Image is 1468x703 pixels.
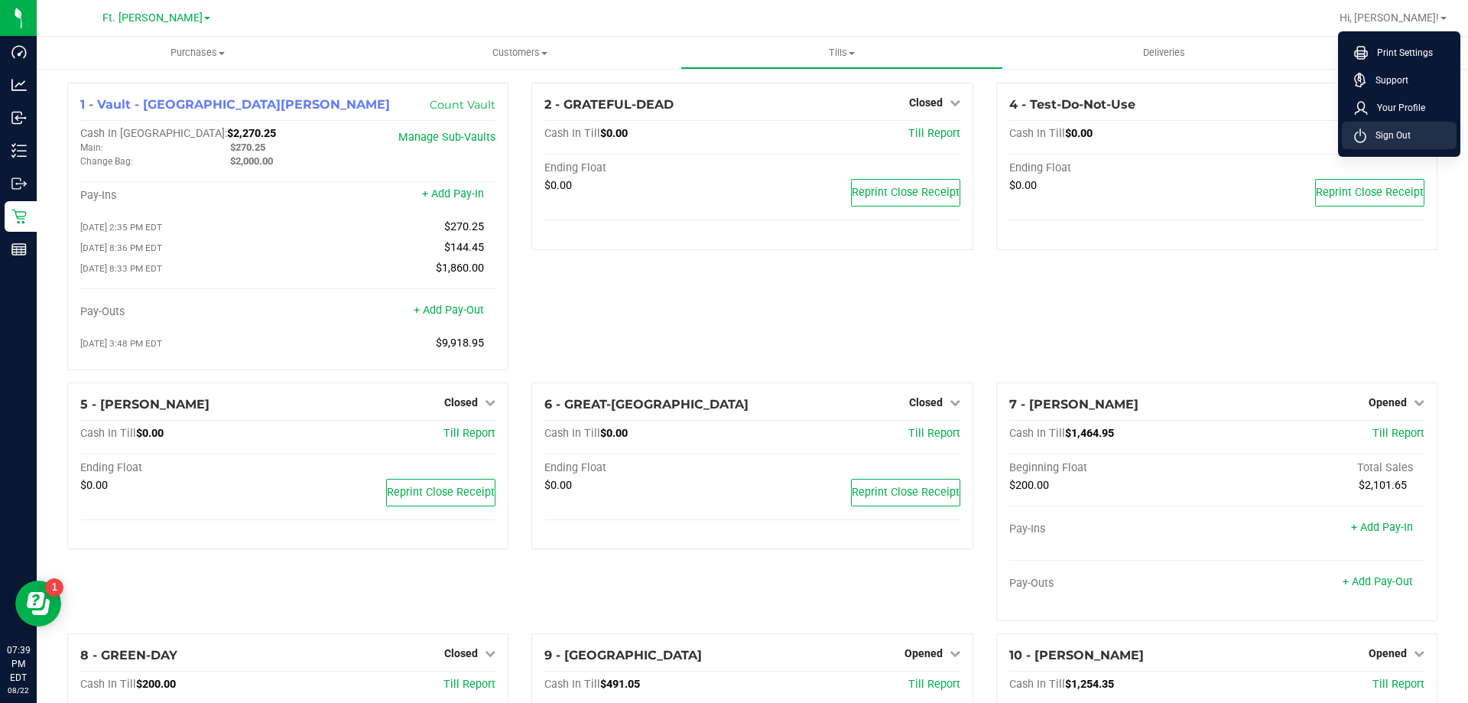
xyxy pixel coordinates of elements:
span: Opened [1369,647,1407,659]
span: Closed [909,396,943,408]
a: Till Report [1372,427,1424,440]
span: Cash In Till [80,678,136,691]
span: 2 - GRATEFUL-DEAD [544,97,674,112]
span: 10 - [PERSON_NAME] [1009,648,1144,662]
a: + Add Pay-Out [414,304,484,317]
span: Deliveries [1122,46,1206,60]
span: $2,000.00 [230,155,273,167]
div: Pay-Outs [1009,577,1217,591]
span: $491.05 [600,678,640,691]
span: Main: [80,142,103,153]
div: Ending Float [1009,161,1217,175]
div: Ending Float [544,161,752,175]
a: Till Report [1372,678,1424,691]
a: Deliveries [1003,37,1325,69]
span: $270.25 [444,220,484,233]
div: Pay-Ins [1009,522,1217,536]
span: Cash In Till [544,427,600,440]
span: Change Bag: [80,156,133,167]
span: $2,101.65 [1359,479,1407,492]
inline-svg: Analytics [11,77,27,93]
span: Till Report [908,427,960,440]
span: Your Profile [1368,100,1425,116]
span: Purchases [37,46,359,60]
span: Print Settings [1368,45,1433,60]
inline-svg: Inbound [11,110,27,125]
span: Reprint Close Receipt [387,486,495,499]
a: Till Report [443,427,495,440]
div: Pay-Outs [80,305,288,319]
inline-svg: Retail [11,209,27,224]
span: Sign Out [1366,128,1411,143]
span: $0.00 [136,427,164,440]
a: Support [1354,73,1450,88]
a: + Add Pay-Out [1343,575,1413,588]
span: $0.00 [544,179,572,192]
span: Customers [359,46,680,60]
span: [DATE] 2:35 PM EDT [80,222,162,233]
div: Total Sales [1216,461,1424,475]
button: Reprint Close Receipt [386,479,495,506]
span: 7 - [PERSON_NAME] [1009,397,1138,412]
span: Cash In Till [1009,678,1065,691]
span: [DATE] 3:48 PM EDT [80,338,162,349]
span: $0.00 [1009,179,1037,192]
div: Beginning Float [1009,461,1217,475]
span: $144.45 [444,241,484,254]
span: 8 - GREEN-DAY [80,648,177,662]
iframe: Resource center unread badge [45,578,63,597]
iframe: Resource center [15,581,61,627]
a: Count Vault [430,98,495,112]
button: Reprint Close Receipt [851,479,960,506]
span: Support [1366,73,1408,88]
span: Hi, [PERSON_NAME]! [1340,11,1439,24]
a: + Add Pay-In [1351,521,1413,534]
span: Closed [909,96,943,109]
span: 4 - Test-Do-Not-Use [1009,97,1135,112]
span: [DATE] 8:36 PM EDT [80,242,162,253]
a: Till Report [908,678,960,691]
a: Till Report [443,678,495,691]
span: $1,464.95 [1065,427,1114,440]
span: $270.25 [230,142,265,153]
span: Ft. [PERSON_NAME] [102,11,203,24]
div: Ending Float [80,461,288,475]
a: Customers [359,37,680,69]
a: Till Report [908,127,960,140]
span: 1 - Vault - [GEOGRAPHIC_DATA][PERSON_NAME] [80,97,390,112]
span: $200.00 [1009,479,1049,492]
span: Cash In Till [1009,127,1065,140]
span: $9,918.95 [436,337,484,350]
span: $1,254.35 [1065,678,1114,691]
span: $0.00 [600,127,628,140]
span: [DATE] 8:33 PM EDT [80,263,162,274]
p: 07:39 PM EDT [7,643,30,685]
span: $200.00 [136,678,176,691]
span: Reprint Close Receipt [1316,186,1424,199]
a: Tills [680,37,1002,69]
button: Reprint Close Receipt [1315,179,1424,207]
a: Manage Sub-Vaults [398,131,495,144]
span: 9 - [GEOGRAPHIC_DATA] [544,648,702,662]
span: Reprint Close Receipt [852,186,960,199]
inline-svg: Reports [11,242,27,257]
span: $0.00 [80,479,108,492]
div: Ending Float [544,461,752,475]
span: Closed [444,396,478,408]
span: $0.00 [600,427,628,440]
span: 5 - [PERSON_NAME] [80,397,209,412]
span: Cash In Till [544,127,600,140]
span: Cash In Till [544,678,600,691]
span: Cash In [GEOGRAPHIC_DATA]: [80,127,227,140]
inline-svg: Inventory [11,143,27,158]
span: $0.00 [544,479,572,492]
span: Cash In Till [80,427,136,440]
span: Closed [444,647,478,659]
div: Pay-Ins [80,189,288,203]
